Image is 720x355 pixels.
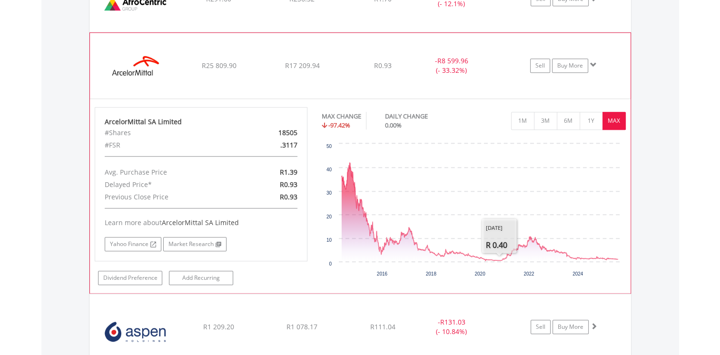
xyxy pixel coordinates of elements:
button: 3M [534,112,557,130]
span: -97.42% [328,121,350,129]
a: Dividend Preference [98,271,162,285]
span: R25 809.90 [201,61,236,70]
span: R1 209.20 [203,322,234,331]
div: Previous Close Price [98,191,236,203]
text: 2024 [572,271,583,276]
div: Learn more about [105,218,298,227]
svg: Interactive chart [322,139,625,282]
text: 10 [326,237,332,243]
a: Yahoo Finance [105,237,161,251]
text: 50 [326,144,332,149]
div: #FSR [98,139,236,151]
text: 2020 [474,271,485,276]
text: 0 [329,261,332,266]
div: Avg. Purchase Price [98,166,236,178]
span: R0.93 [280,192,297,201]
text: 30 [326,190,332,196]
div: DAILY CHANGE [385,112,461,121]
button: MAX [602,112,626,130]
text: 2016 [377,271,388,276]
span: R111.04 [370,322,395,331]
div: .3117 [236,139,305,151]
div: Chart. Highcharts interactive chart. [322,139,626,282]
span: R1 078.17 [286,322,317,331]
div: 18505 [236,127,305,139]
text: 2018 [426,271,437,276]
a: Buy More [552,59,588,73]
div: #Shares [98,127,236,139]
div: - (- 10.84%) [416,317,488,336]
a: Buy More [552,320,589,334]
span: R0.93 [374,61,392,70]
span: R0.93 [280,180,297,189]
span: R1.39 [280,168,297,177]
span: ArcelorMittal SA Limited [162,218,239,227]
span: 0.00% [385,121,402,129]
button: 1Y [580,112,603,130]
text: 20 [326,214,332,219]
div: - (- 33.32%) [415,56,487,75]
div: MAX CHANGE [322,112,361,121]
span: R8 599.96 [437,56,468,65]
button: 6M [557,112,580,130]
a: Sell [530,59,550,73]
img: EQU.ZA.ACL.png [95,45,177,96]
div: Delayed Price* [98,178,236,191]
a: Sell [531,320,551,334]
a: Add Recurring [169,271,233,285]
div: ArcelorMittal SA Limited [105,117,298,127]
span: R131.03 [440,317,465,326]
text: 2022 [523,271,534,276]
span: R17 209.94 [285,61,319,70]
button: 1M [511,112,534,130]
text: 40 [326,167,332,172]
a: Market Research [163,237,227,251]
